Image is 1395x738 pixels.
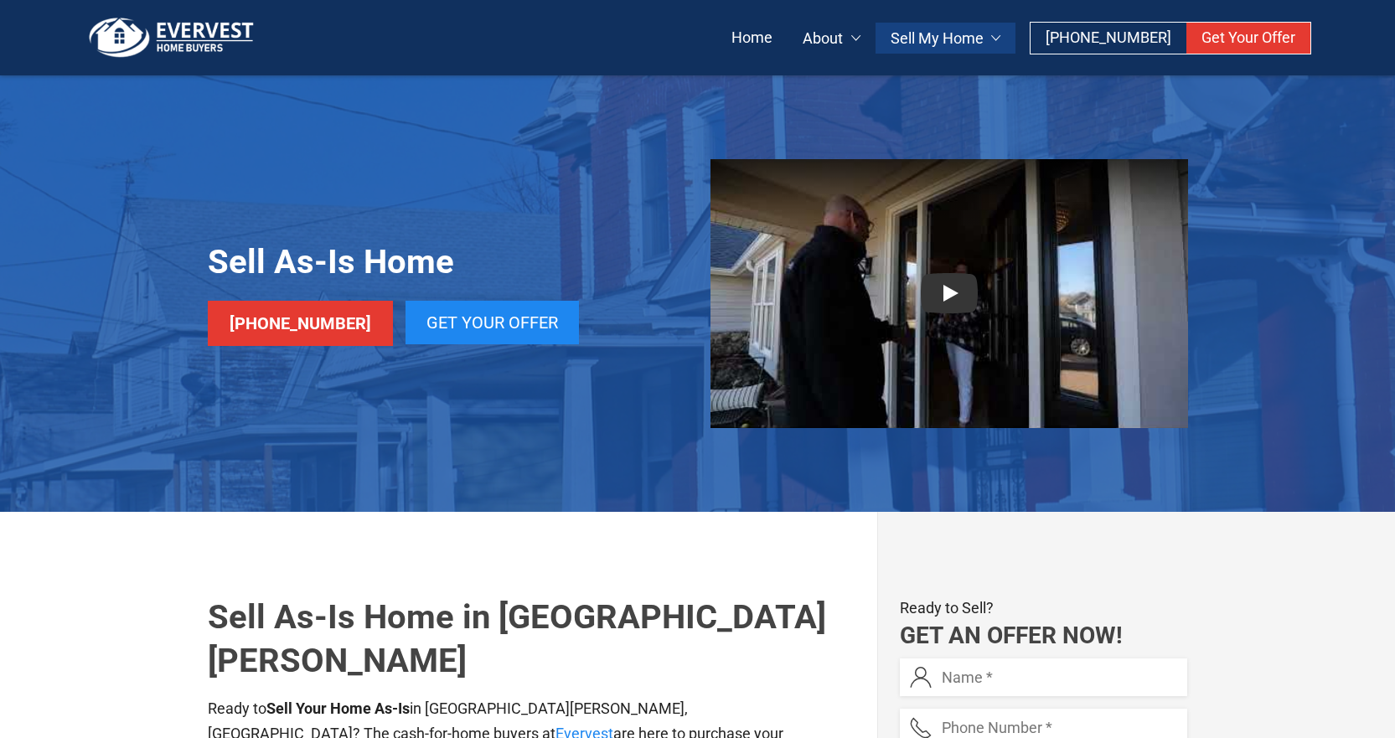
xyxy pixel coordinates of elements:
a: [PHONE_NUMBER] [208,301,393,346]
h2: Get an Offer Now! [900,621,1187,651]
h1: Sell As-Is Home in [GEOGRAPHIC_DATA][PERSON_NAME] [208,596,841,683]
a: [PHONE_NUMBER] [1031,23,1186,54]
a: Home [716,23,788,54]
span: [PHONE_NUMBER] [1046,28,1171,46]
a: Get Your Offer [1186,23,1310,54]
h1: Sell As-Is Home [208,240,579,284]
a: Sell My Home [876,23,1016,54]
b: Sell Your Home As-Is [266,699,410,717]
p: Ready to Sell? [900,596,1187,622]
a: Get Your Offer [406,301,579,344]
input: Name * [900,658,1187,696]
a: About [788,23,876,54]
img: logo.png [84,17,260,59]
span: [PHONE_NUMBER] [230,313,371,333]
